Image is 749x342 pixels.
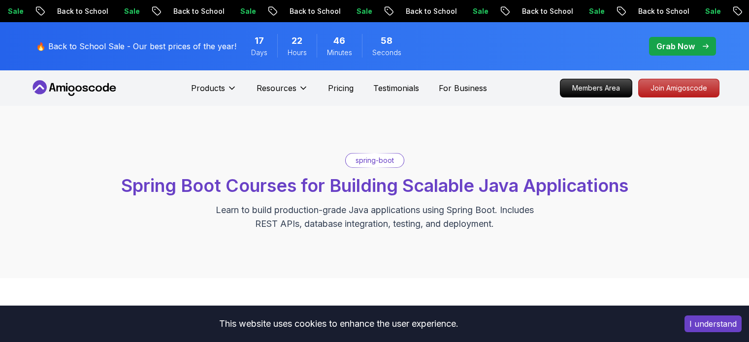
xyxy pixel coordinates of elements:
a: Members Area [560,79,632,97]
p: Learn to build production-grade Java applications using Spring Boot. Includes REST APIs, database... [209,203,540,231]
span: Seconds [372,48,401,58]
span: 17 Days [255,34,264,48]
span: Spring Boot Courses for Building Scalable Java Applications [121,175,628,196]
p: spring-boot [356,155,394,165]
p: Members Area [560,79,632,97]
p: Grab Now [656,40,695,52]
p: Sale [232,6,264,16]
span: Hours [288,48,307,58]
span: 22 Hours [292,34,302,48]
button: Resources [257,82,308,102]
p: Sale [697,6,729,16]
p: Back to School [282,6,349,16]
span: 58 Seconds [381,34,392,48]
p: Resources [257,82,296,94]
button: Products [191,82,237,102]
p: Back to School [49,6,116,16]
span: Minutes [327,48,352,58]
p: Back to School [514,6,581,16]
p: 🔥 Back to School Sale - Our best prices of the year! [36,40,236,52]
p: Sale [349,6,380,16]
p: Back to School [630,6,697,16]
span: Days [251,48,267,58]
div: This website uses cookies to enhance the user experience. [7,313,670,335]
button: Accept cookies [684,315,742,332]
p: Products [191,82,225,94]
p: Back to School [165,6,232,16]
p: Sale [465,6,496,16]
a: For Business [439,82,487,94]
p: Sale [116,6,148,16]
p: Back to School [398,6,465,16]
a: Join Amigoscode [638,79,719,97]
span: 46 Minutes [333,34,345,48]
p: Sale [581,6,613,16]
a: Pricing [328,82,354,94]
a: Testimonials [373,82,419,94]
